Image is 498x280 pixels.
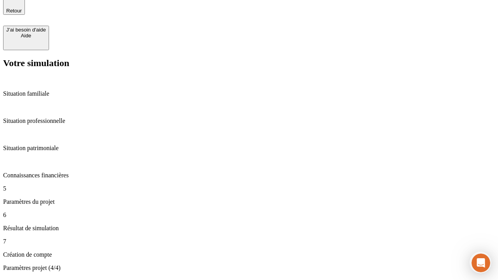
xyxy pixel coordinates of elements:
[3,117,495,124] p: Situation professionnelle
[6,27,46,33] div: J’ai besoin d'aide
[3,251,495,258] p: Création de compte
[6,8,22,14] span: Retour
[3,225,495,232] p: Résultat de simulation
[472,254,490,272] iframe: Intercom live chat
[3,212,495,219] p: 6
[3,58,495,68] h2: Votre simulation
[3,264,495,271] p: Paramètres projet (4/4)
[3,145,495,152] p: Situation patrimoniale
[3,185,495,192] p: 5
[3,238,495,245] p: 7
[3,172,495,179] p: Connaissances financières
[6,33,46,38] div: Aide
[470,252,491,273] iframe: Intercom live chat discovery launcher
[3,26,49,50] button: J’ai besoin d'aideAide
[3,90,495,97] p: Situation familiale
[3,198,495,205] p: Paramètres du projet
